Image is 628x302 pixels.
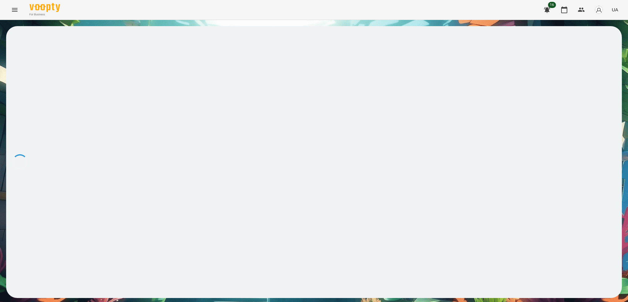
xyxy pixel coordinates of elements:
[612,6,618,13] span: UA
[595,6,603,14] img: avatar_s.png
[7,2,22,17] button: Menu
[29,13,60,17] span: For Business
[29,3,60,12] img: Voopty Logo
[609,4,621,15] button: UA
[548,2,556,8] span: 16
